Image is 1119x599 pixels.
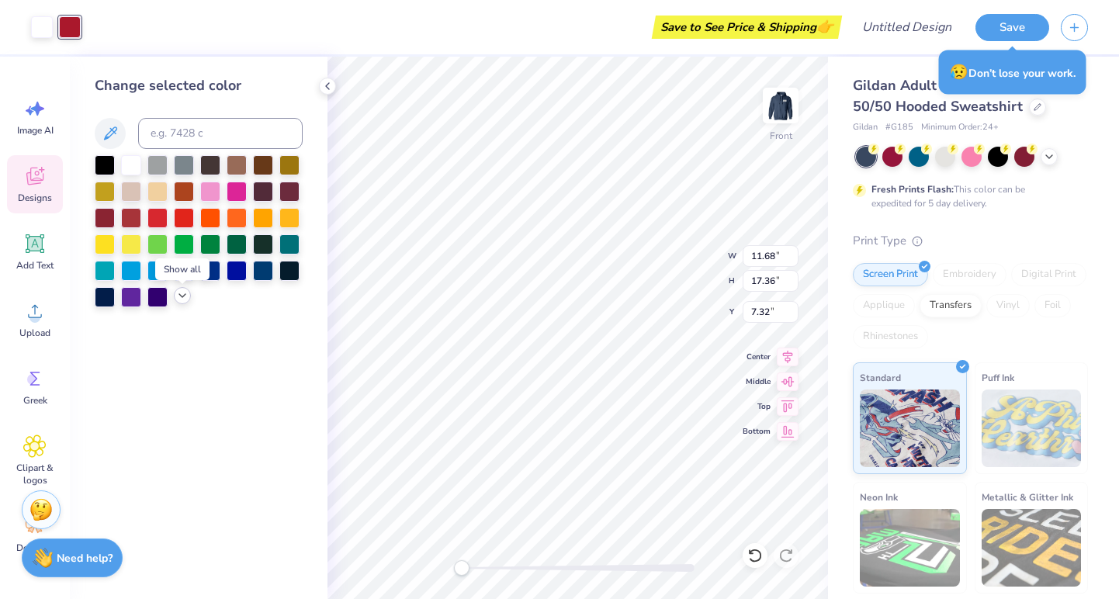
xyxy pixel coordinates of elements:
[19,327,50,339] span: Upload
[885,121,913,134] span: # G185
[853,121,878,134] span: Gildan
[454,560,469,576] div: Accessibility label
[982,489,1073,505] span: Metallic & Glitter Ink
[921,121,999,134] span: Minimum Order: 24 +
[18,192,52,204] span: Designs
[982,509,1082,587] img: Metallic & Glitter Ink
[850,12,964,43] input: Untitled Design
[853,232,1088,250] div: Print Type
[871,183,954,196] strong: Fresh Prints Flash:
[871,182,1062,210] div: This color can be expedited for 5 day delivery.
[95,75,303,96] div: Change selected color
[1034,294,1071,317] div: Foil
[765,90,796,121] img: Front
[986,294,1030,317] div: Vinyl
[743,400,771,413] span: Top
[860,489,898,505] span: Neon Ink
[816,17,833,36] span: 👉
[950,62,968,82] span: 😥
[743,351,771,363] span: Center
[138,118,303,149] input: e.g. 7428 c
[770,129,792,143] div: Front
[860,369,901,386] span: Standard
[57,551,113,566] strong: Need help?
[16,259,54,272] span: Add Text
[17,124,54,137] span: Image AI
[155,258,210,280] div: Show all
[16,542,54,554] span: Decorate
[853,325,928,348] div: Rhinestones
[982,369,1014,386] span: Puff Ink
[853,76,1062,116] span: Gildan Adult Heavy Blend 8 Oz. 50/50 Hooded Sweatshirt
[23,394,47,407] span: Greek
[743,425,771,438] span: Bottom
[1011,263,1086,286] div: Digital Print
[982,390,1082,467] img: Puff Ink
[933,263,1006,286] div: Embroidery
[939,50,1086,95] div: Don’t lose your work.
[975,14,1049,41] button: Save
[656,16,838,39] div: Save to See Price & Shipping
[860,390,960,467] img: Standard
[860,509,960,587] img: Neon Ink
[9,462,61,486] span: Clipart & logos
[853,294,915,317] div: Applique
[920,294,982,317] div: Transfers
[743,376,771,388] span: Middle
[853,263,928,286] div: Screen Print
